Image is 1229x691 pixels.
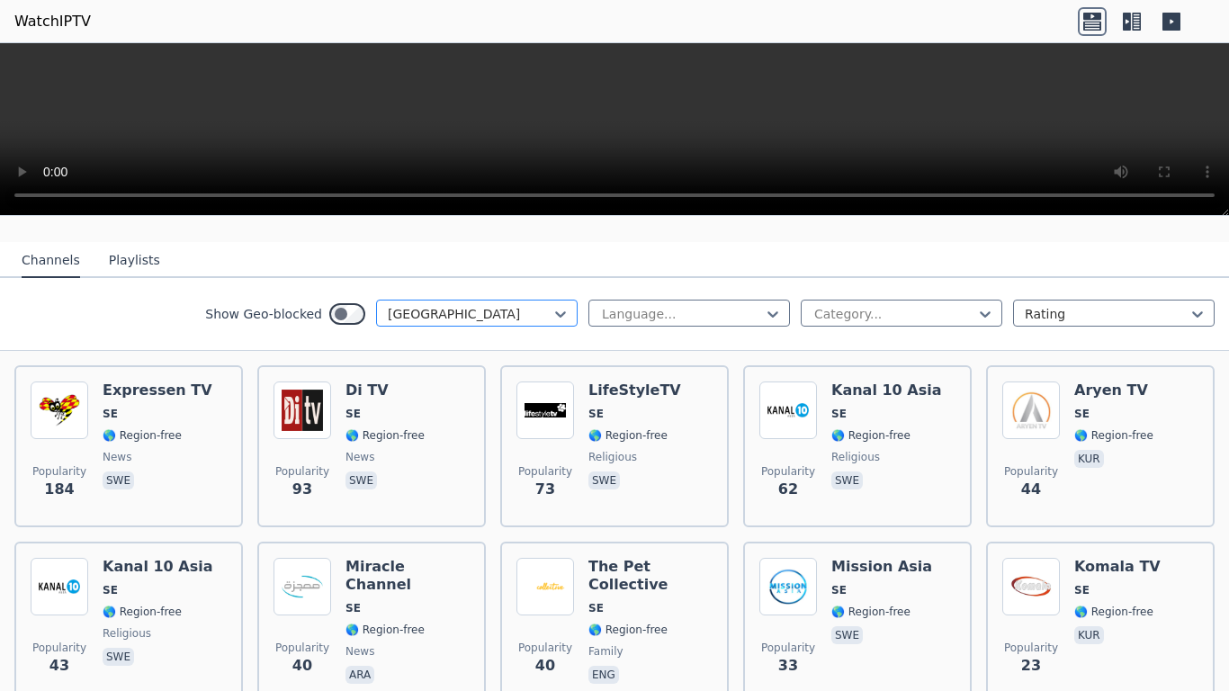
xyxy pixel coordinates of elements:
p: swe [345,471,377,489]
button: Playlists [109,244,160,278]
button: Channels [22,244,80,278]
span: religious [831,450,880,464]
span: SE [103,583,118,597]
h6: Kanal 10 Asia [831,381,941,399]
img: Kanal 10 Asia [31,558,88,615]
h6: Expressen TV [103,381,212,399]
p: swe [831,471,863,489]
span: 23 [1021,655,1041,677]
span: SE [345,407,361,421]
span: news [103,450,131,464]
span: SE [103,407,118,421]
span: Popularity [275,464,329,479]
span: 44 [1021,479,1041,500]
span: 🌎 Region-free [588,623,668,637]
p: swe [831,626,863,644]
span: 🌎 Region-free [831,428,911,443]
span: 🌎 Region-free [588,428,668,443]
img: Aryen TV [1002,381,1060,439]
h6: Aryen TV [1074,381,1153,399]
h6: Miracle Channel [345,558,470,594]
h6: Mission Asia [831,558,932,576]
h6: Kanal 10 Asia [103,558,212,576]
span: Popularity [518,464,572,479]
span: Popularity [1004,464,1058,479]
span: Popularity [761,641,815,655]
img: Expressen TV [31,381,88,439]
span: Popularity [32,464,86,479]
img: The Pet Collective [516,558,574,615]
span: 73 [535,479,555,500]
span: religious [103,626,151,641]
span: news [345,644,374,659]
span: 40 [535,655,555,677]
p: eng [588,666,619,684]
h6: The Pet Collective [588,558,713,594]
span: Popularity [32,641,86,655]
span: 🌎 Region-free [1074,605,1153,619]
span: religious [588,450,637,464]
span: 🌎 Region-free [103,605,182,619]
img: Miracle Channel [274,558,331,615]
span: 40 [292,655,312,677]
p: kur [1074,450,1104,468]
img: Komala TV [1002,558,1060,615]
span: 43 [49,655,69,677]
span: 93 [292,479,312,500]
p: swe [103,471,134,489]
span: 🌎 Region-free [345,623,425,637]
h6: Komala TV [1074,558,1161,576]
span: SE [1074,583,1090,597]
img: Di TV [274,381,331,439]
img: LifeStyleTV [516,381,574,439]
p: kur [1074,626,1104,644]
img: Kanal 10 Asia [759,381,817,439]
span: Popularity [761,464,815,479]
a: WatchIPTV [14,11,91,32]
span: SE [1074,407,1090,421]
span: 62 [778,479,798,500]
span: news [345,450,374,464]
span: 33 [778,655,798,677]
span: 🌎 Region-free [831,605,911,619]
span: 🌎 Region-free [345,428,425,443]
span: SE [588,407,604,421]
h6: Di TV [345,381,425,399]
span: family [588,644,623,659]
span: Popularity [518,641,572,655]
span: 184 [44,479,74,500]
label: Show Geo-blocked [205,305,322,323]
span: Popularity [1004,641,1058,655]
span: SE [345,601,361,615]
p: swe [103,648,134,666]
span: SE [588,601,604,615]
span: 🌎 Region-free [1074,428,1153,443]
p: swe [588,471,620,489]
span: Popularity [275,641,329,655]
span: 🌎 Region-free [103,428,182,443]
img: Mission Asia [759,558,817,615]
p: ara [345,666,374,684]
span: SE [831,583,847,597]
span: SE [831,407,847,421]
h6: LifeStyleTV [588,381,681,399]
